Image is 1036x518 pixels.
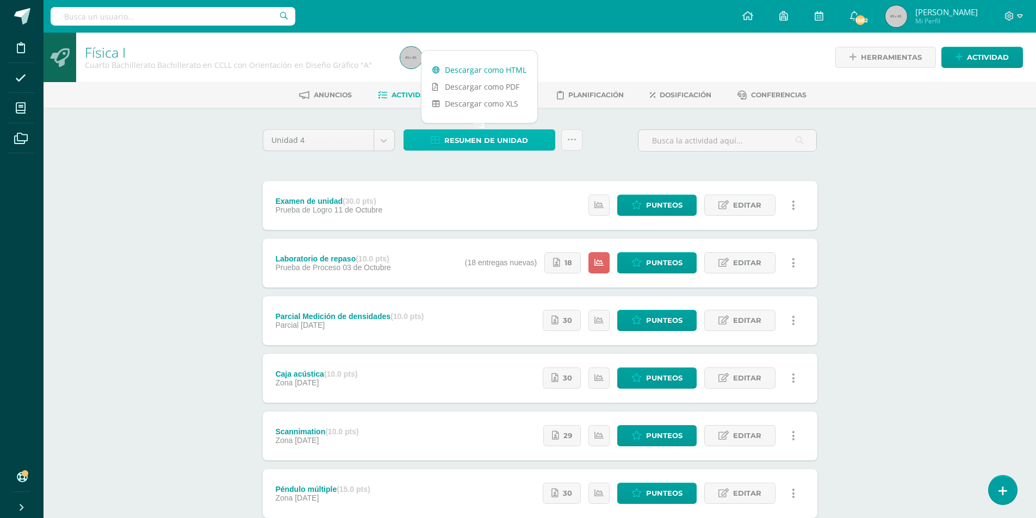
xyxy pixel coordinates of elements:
span: [PERSON_NAME] [915,7,978,17]
span: Punteos [646,310,683,330]
span: 1582 [854,14,866,26]
span: 18 [564,253,572,273]
a: 30 [543,310,581,331]
a: 30 [543,367,581,389]
a: 29 [543,425,581,446]
span: [DATE] [301,321,325,329]
span: Actividad [967,47,1009,67]
span: Prueba de Proceso [275,263,340,272]
span: Punteos [646,483,683,503]
strong: (10.0 pts) [325,427,358,436]
a: 30 [543,483,581,504]
span: Punteos [646,368,683,388]
a: Actividades [378,86,439,104]
span: Editar [733,483,761,503]
input: Busca un usuario... [51,7,295,26]
a: Descargar como XLS [421,95,537,112]
span: Zona [275,378,293,387]
strong: (15.0 pts) [337,485,370,494]
a: Punteos [617,252,697,273]
a: Punteos [617,195,697,216]
div: Laboratorio de repaso [275,254,390,263]
a: 18 [544,252,581,273]
span: Conferencias [751,91,807,99]
input: Busca la actividad aquí... [638,130,816,151]
span: Editar [733,310,761,330]
strong: (10.0 pts) [390,312,424,321]
strong: (30.0 pts) [343,197,376,205]
a: Punteos [617,483,697,504]
h1: Física I [85,45,387,60]
div: Caja acústica [275,370,357,378]
span: Planificación [568,91,624,99]
img: 45x45 [885,5,907,27]
a: Unidad 4 [263,130,394,151]
span: Anuncios [314,91,352,99]
a: Resumen de unidad [404,129,555,151]
img: 45x45 [400,47,422,68]
strong: (10.0 pts) [356,254,389,263]
span: Zona [275,436,293,445]
span: Mi Perfil [915,16,978,26]
span: 11 de Octubre [334,205,383,214]
span: Prueba de Logro [275,205,332,214]
a: Descargar como PDF [421,78,537,95]
a: Punteos [617,310,697,331]
span: [DATE] [295,494,319,502]
span: [DATE] [295,436,319,445]
a: Anuncios [299,86,352,104]
div: Parcial Medición de densidades [275,312,424,321]
div: Péndulo múltiple [275,485,370,494]
span: 30 [563,368,572,388]
a: Planificación [557,86,624,104]
span: 29 [563,426,572,446]
span: 03 de Octubre [343,263,391,272]
span: Editar [733,253,761,273]
span: Editar [733,195,761,215]
div: Scannimation [275,427,358,436]
span: Editar [733,426,761,446]
span: Zona [275,494,293,502]
div: Cuarto Bachillerato Bachillerato en CCLL con Orientación en Diseño Gráfico 'A' [85,60,387,70]
div: Examen de unidad [275,197,382,205]
a: Conferencias [737,86,807,104]
a: Herramientas [835,47,936,68]
a: Descargar como HTML [421,61,537,78]
strong: (10.0 pts) [324,370,357,378]
span: Herramientas [861,47,922,67]
span: Actividades [392,91,439,99]
span: Punteos [646,426,683,446]
a: Punteos [617,425,697,446]
span: Resumen de unidad [444,130,528,151]
a: Dosificación [650,86,711,104]
span: Unidad 4 [271,130,365,151]
span: Punteos [646,253,683,273]
a: Punteos [617,367,697,389]
a: Actividad [941,47,1023,68]
span: Editar [733,368,761,388]
span: Punteos [646,195,683,215]
span: [DATE] [295,378,319,387]
span: 30 [563,483,572,503]
span: Parcial [275,321,299,329]
span: 30 [563,310,572,330]
a: Física I [85,43,126,61]
span: Dosificación [660,91,711,99]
